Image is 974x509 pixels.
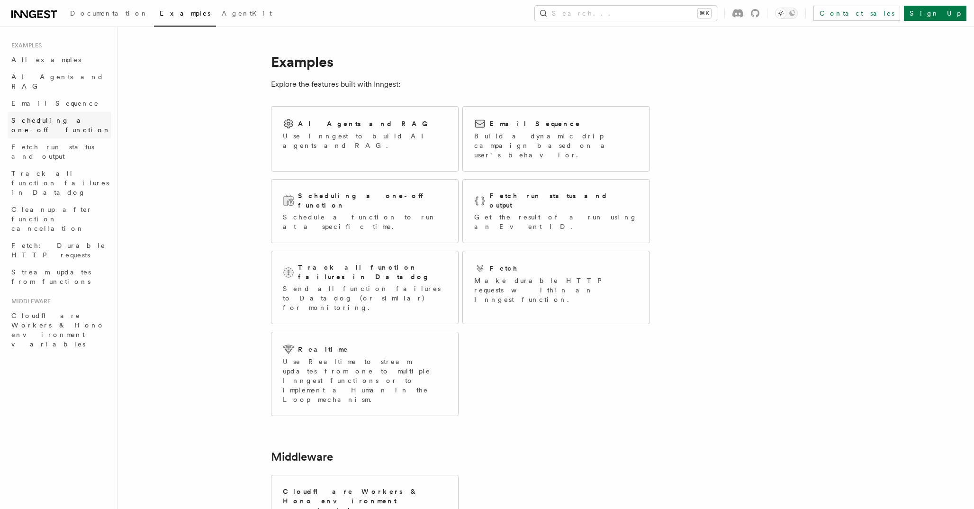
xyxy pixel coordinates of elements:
h2: Scheduling a one-off function [298,191,447,210]
span: All examples [11,56,81,64]
span: AgentKit [222,9,272,17]
span: Stream updates from functions [11,268,91,285]
p: Make durable HTTP requests within an Inngest function. [474,276,638,304]
span: Middleware [8,298,51,305]
span: Cloudflare Workers & Hono environment variables [11,312,105,348]
span: Cleanup after function cancellation [11,206,92,232]
span: Email Sequence [11,100,99,107]
a: FetchMake durable HTTP requests within an Inngest function. [462,251,650,324]
a: Documentation [64,3,154,26]
span: Documentation [70,9,148,17]
button: Search...⌘K [535,6,717,21]
a: Track all function failures in DatadogSend all function failures to Datadog (or similar) for moni... [271,251,459,324]
a: Sign Up [904,6,966,21]
kbd: ⌘K [698,9,711,18]
a: Middleware [271,450,333,464]
a: Cloudflare Workers & Hono environment variables [8,307,111,353]
a: Contact sales [813,6,900,21]
a: RealtimeUse Realtime to stream updates from one to multiple Inngest functions or to implement a H... [271,332,459,416]
h2: Track all function failures in Datadog [298,263,447,282]
span: Examples [160,9,210,17]
p: Schedule a function to run at a specific time. [283,212,447,231]
p: Use Realtime to stream updates from one to multiple Inngest functions or to implement a Human in ... [283,357,447,404]
span: Fetch run status and output [11,143,94,160]
span: Track all function failures in Datadog [11,170,109,196]
a: Track all function failures in Datadog [8,165,111,201]
a: Scheduling a one-off function [8,112,111,138]
a: All examples [8,51,111,68]
h2: Fetch run status and output [489,191,638,210]
a: Email SequenceBuild a dynamic drip campaign based on a user's behavior. [462,106,650,172]
p: Build a dynamic drip campaign based on a user's behavior. [474,131,638,160]
a: Scheduling a one-off functionSchedule a function to run at a specific time. [271,179,459,243]
span: Fetch: Durable HTTP requests [11,242,106,259]
a: Email Sequence [8,95,111,112]
a: Cleanup after function cancellation [8,201,111,237]
h2: Fetch [489,264,518,273]
p: Send all function failures to Datadog (or similar) for monitoring. [283,284,447,312]
a: Fetch: Durable HTTP requests [8,237,111,264]
p: Explore the features built with Inngest: [271,78,650,91]
p: Get the result of a run using an Event ID. [474,212,638,231]
a: Stream updates from functions [8,264,111,290]
button: Toggle dark mode [775,8,798,19]
a: AI Agents and RAGUse Inngest to build AI agents and RAG. [271,106,459,172]
a: Fetch run status and output [8,138,111,165]
h2: Realtime [298,345,349,354]
a: AI Agents and RAG [8,68,111,95]
p: Use Inngest to build AI agents and RAG. [283,131,447,150]
span: Scheduling a one-off function [11,117,111,134]
a: Examples [154,3,216,27]
span: AI Agents and RAG [11,73,104,90]
h1: Examples [271,53,650,70]
span: Examples [8,42,42,49]
a: AgentKit [216,3,278,26]
h2: Email Sequence [489,119,581,128]
h2: AI Agents and RAG [298,119,433,128]
a: Fetch run status and outputGet the result of a run using an Event ID. [462,179,650,243]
